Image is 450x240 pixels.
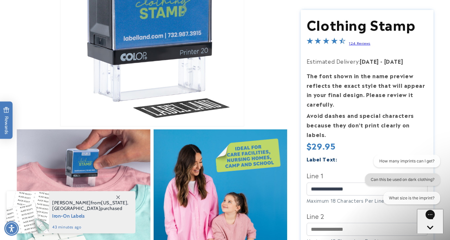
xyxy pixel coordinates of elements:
div: Accessibility Menu [4,221,19,236]
span: 43 minutes ago [52,224,129,230]
strong: Avoid dashes and special characters because they don’t print clearly on labels. [307,111,414,138]
iframe: Gorgias live chat conversation starters [359,155,443,210]
span: Rewards [3,107,10,134]
h1: Clothing Stamp [307,16,428,33]
strong: - [380,57,383,65]
span: [US_STATE] [101,200,127,206]
span: 4.4-star overall rating [307,39,346,47]
span: $29.95 [307,140,336,152]
span: Iron-On Labels [52,211,129,220]
label: Line 1 [307,170,428,181]
div: Maximum 18 Characters Per Line [307,197,428,204]
strong: The font shown in the name preview reflects the exact style that will appear in your final design... [307,72,425,108]
a: 124 Reviews - open in a new tab [349,41,370,45]
iframe: Gorgias live chat messenger [417,209,443,233]
label: Line 2 [307,211,428,221]
span: [GEOGRAPHIC_DATA] [52,205,100,211]
strong: [DATE] [384,57,403,65]
label: Label Text: [307,155,337,163]
span: [PERSON_NAME] [52,200,91,206]
span: from , purchased [52,200,129,211]
p: Estimated Delivery: [307,56,428,66]
strong: [DATE] [360,57,379,65]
